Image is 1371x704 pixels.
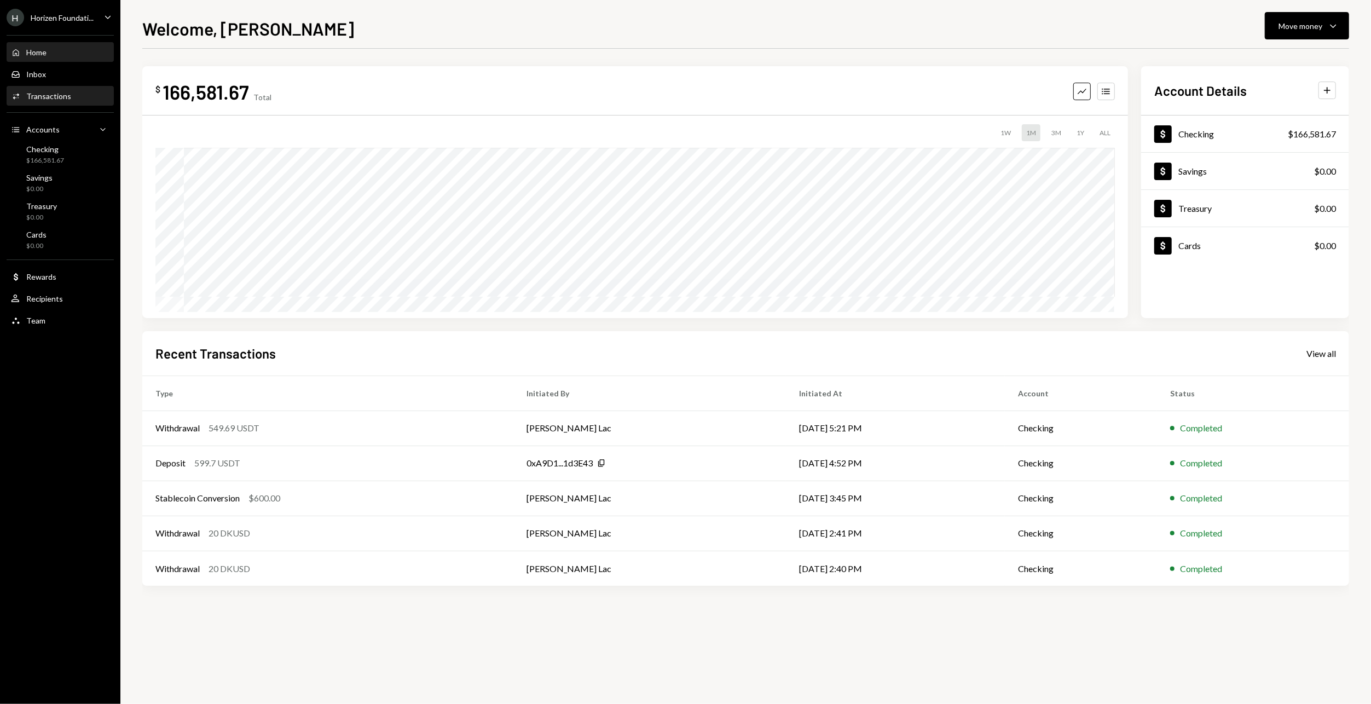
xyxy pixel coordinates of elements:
[26,173,53,182] div: Savings
[1314,239,1336,252] div: $0.00
[155,344,276,362] h2: Recent Transactions
[786,516,1005,551] td: [DATE] 2:41 PM
[26,272,56,281] div: Rewards
[26,145,64,154] div: Checking
[1047,124,1066,141] div: 3M
[26,294,63,303] div: Recipients
[26,48,47,57] div: Home
[1314,202,1336,215] div: $0.00
[1265,12,1349,39] button: Move money
[7,170,114,196] a: Savings$0.00
[1180,457,1222,470] div: Completed
[7,310,114,330] a: Team
[1178,240,1201,251] div: Cards
[513,516,786,551] td: [PERSON_NAME] Lac
[26,70,46,79] div: Inbox
[248,492,280,505] div: $600.00
[26,230,47,239] div: Cards
[1005,481,1156,516] td: Checking
[1306,348,1336,359] div: View all
[1005,376,1156,411] th: Account
[996,124,1015,141] div: 1W
[7,86,114,106] a: Transactions
[1005,551,1156,586] td: Checking
[155,527,200,540] div: Withdrawal
[7,288,114,308] a: Recipients
[1005,411,1156,446] td: Checking
[513,551,786,586] td: [PERSON_NAME] Lac
[786,481,1005,516] td: [DATE] 3:45 PM
[1141,116,1349,152] a: Checking$166,581.67
[1141,153,1349,189] a: Savings$0.00
[1154,82,1247,100] h2: Account Details
[1157,376,1349,411] th: Status
[142,18,354,39] h1: Welcome, [PERSON_NAME]
[513,411,786,446] td: [PERSON_NAME] Lac
[142,376,513,411] th: Type
[209,527,250,540] div: 20 DKUSD
[26,91,71,101] div: Transactions
[7,227,114,253] a: Cards$0.00
[7,42,114,62] a: Home
[1279,20,1322,32] div: Move money
[786,376,1005,411] th: Initiated At
[253,93,271,102] div: Total
[155,562,200,575] div: Withdrawal
[1306,347,1336,359] a: View all
[7,198,114,224] a: Treasury$0.00
[1180,562,1222,575] div: Completed
[1180,422,1222,435] div: Completed
[7,267,114,286] a: Rewards
[1005,446,1156,481] td: Checking
[26,316,45,325] div: Team
[1178,166,1207,176] div: Savings
[26,125,60,134] div: Accounts
[26,184,53,194] div: $0.00
[1072,124,1089,141] div: 1Y
[209,562,250,575] div: 20 DKUSD
[786,551,1005,586] td: [DATE] 2:40 PM
[1178,129,1214,139] div: Checking
[1141,227,1349,264] a: Cards$0.00
[1095,124,1115,141] div: ALL
[7,64,114,84] a: Inbox
[26,201,57,211] div: Treasury
[527,457,593,470] div: 0xA9D1...1d3E43
[1178,203,1212,213] div: Treasury
[163,79,249,104] div: 166,581.67
[1314,165,1336,178] div: $0.00
[1141,190,1349,227] a: Treasury$0.00
[786,446,1005,481] td: [DATE] 4:52 PM
[155,457,186,470] div: Deposit
[26,241,47,251] div: $0.00
[1288,128,1336,141] div: $166,581.67
[31,13,94,22] div: Horizen Foundati...
[513,481,786,516] td: [PERSON_NAME] Lac
[209,422,259,435] div: 549.69 USDT
[513,376,786,411] th: Initiated By
[1022,124,1040,141] div: 1M
[1180,527,1222,540] div: Completed
[7,141,114,168] a: Checking$166,581.67
[155,492,240,505] div: Stablecoin Conversion
[155,422,200,435] div: Withdrawal
[194,457,240,470] div: 599.7 USDT
[26,213,57,222] div: $0.00
[1005,516,1156,551] td: Checking
[26,156,64,165] div: $166,581.67
[1180,492,1222,505] div: Completed
[7,9,24,26] div: H
[786,411,1005,446] td: [DATE] 5:21 PM
[7,119,114,139] a: Accounts
[155,84,160,95] div: $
